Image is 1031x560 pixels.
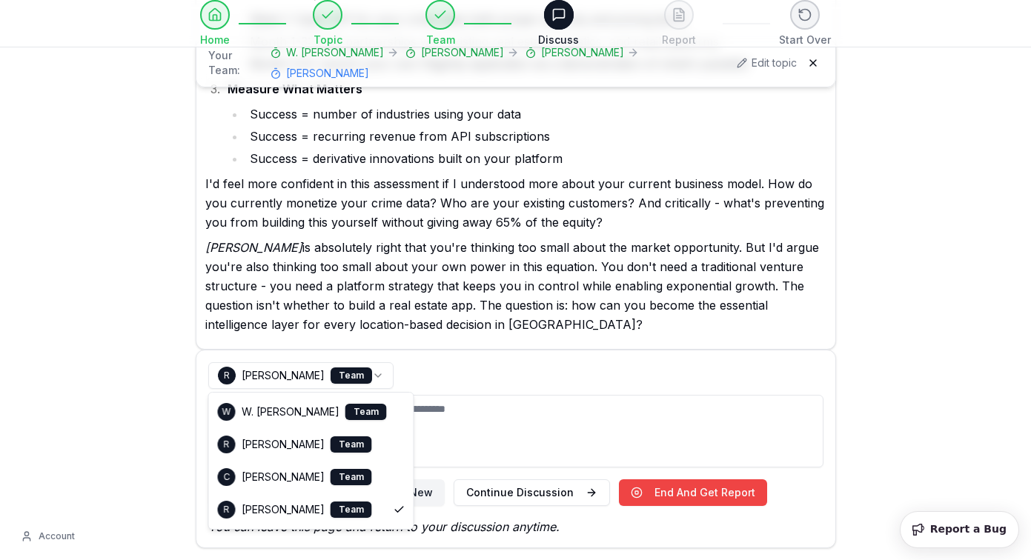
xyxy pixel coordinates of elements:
span: [PERSON_NAME] [242,502,325,517]
div: R [218,436,236,453]
div: W [218,403,236,421]
span: [PERSON_NAME] [242,470,325,484]
div: Team [345,404,387,420]
div: R [218,501,236,519]
div: Team [331,501,372,518]
span: [PERSON_NAME] [242,437,325,452]
div: C [218,468,236,486]
span: W. [PERSON_NAME] [242,404,339,419]
div: Team [331,436,372,453]
div: Team [331,469,372,485]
